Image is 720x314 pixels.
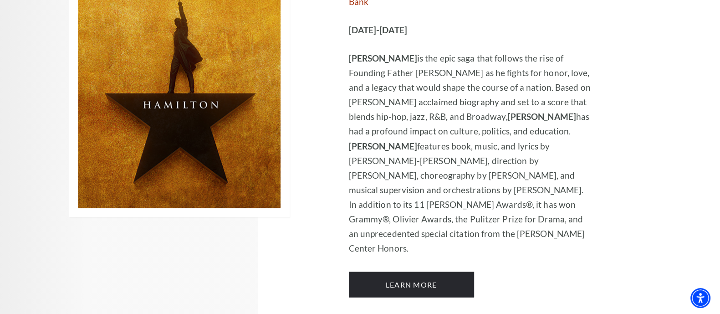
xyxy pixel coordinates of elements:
[349,272,474,297] a: Learn More Hamilton
[349,140,417,151] strong: [PERSON_NAME]
[690,288,710,308] div: Accessibility Menu
[349,51,592,255] p: is the epic saga that follows the rise of Founding Father [PERSON_NAME] as he fights for honor, l...
[349,25,407,35] strong: [DATE]-[DATE]
[349,53,417,63] strong: [PERSON_NAME]
[508,111,576,122] strong: [PERSON_NAME]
